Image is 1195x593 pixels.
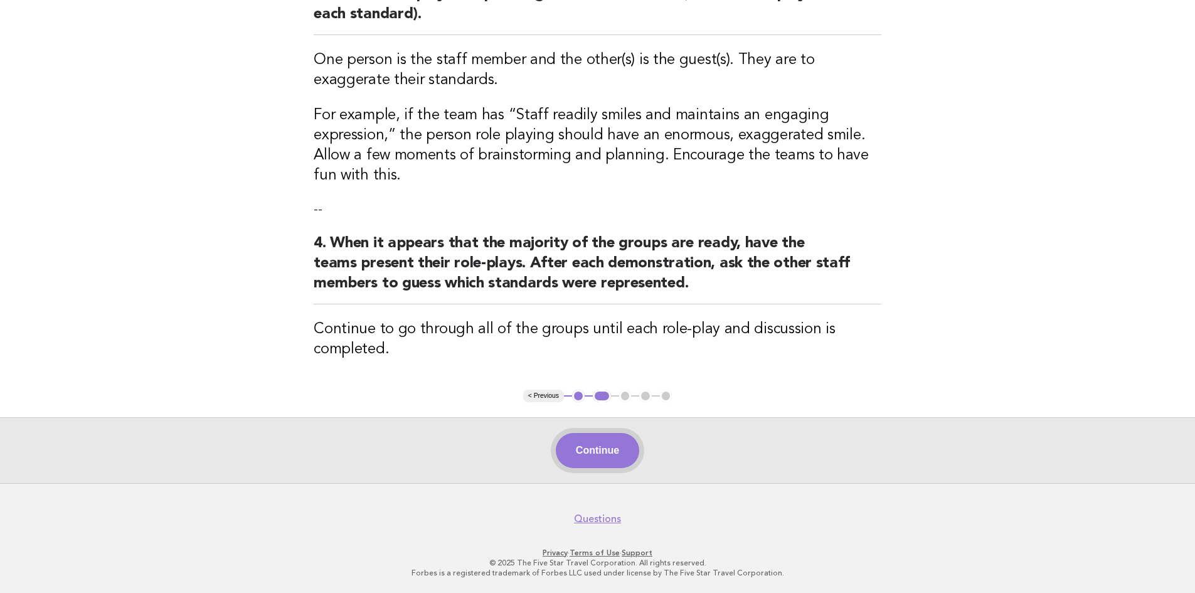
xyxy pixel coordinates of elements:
a: Support [622,548,652,557]
h2: 4. When it appears that the majority of the groups are ready, have the teams present their role-p... [314,233,881,304]
p: · · [214,548,982,558]
h3: For example, if the team has “Staff readily smiles and maintains an engaging expression,” the per... [314,105,881,186]
button: < Previous [523,390,564,402]
a: Terms of Use [570,548,620,557]
button: 2 [593,390,611,402]
h3: Continue to go through all of the groups until each role-play and discussion is completed. [314,319,881,360]
p: © 2025 The Five Star Travel Corporation. All rights reserved. [214,558,982,568]
button: 1 [572,390,585,402]
h3: One person is the staff member and the other(s) is the guest(s). They are to exaggerate their sta... [314,50,881,90]
a: Privacy [543,548,568,557]
button: Continue [556,433,639,468]
p: Forbes is a registered trademark of Forbes LLC used under license by The Five Star Travel Corpora... [214,568,982,578]
p: -- [314,201,881,218]
a: Questions [574,513,621,525]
